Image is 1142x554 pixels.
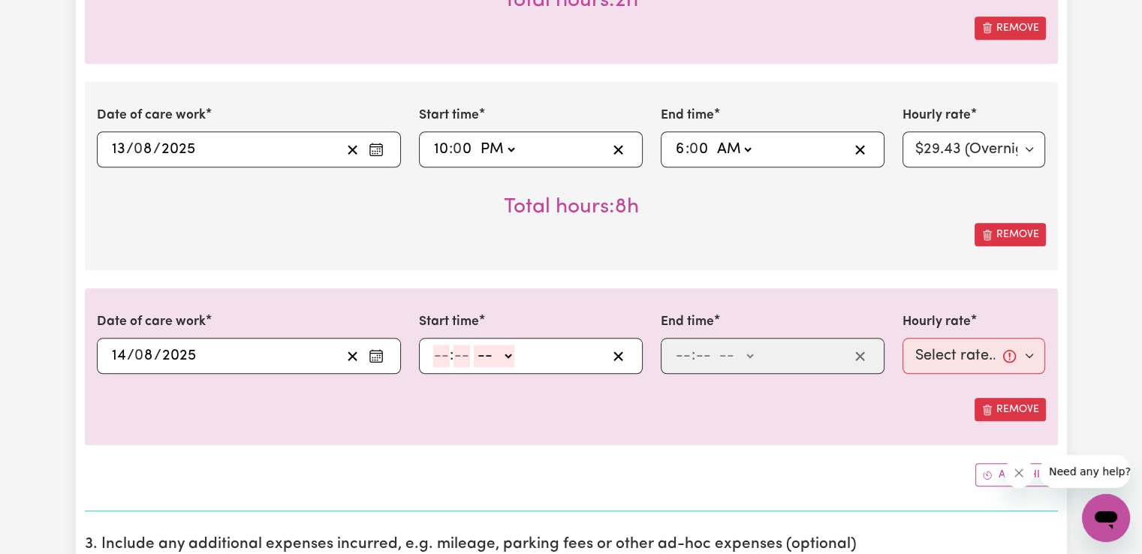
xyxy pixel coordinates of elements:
[453,345,470,367] input: --
[433,345,450,367] input: --
[975,398,1046,421] button: Remove this shift
[341,345,364,367] button: Clear date
[661,106,714,125] label: End time
[453,142,462,157] span: 0
[692,348,695,364] span: :
[111,138,126,161] input: --
[153,141,161,158] span: /
[975,463,1058,486] button: Add another shift
[689,142,698,157] span: 0
[675,345,692,367] input: --
[9,11,91,23] span: Need any help?
[161,345,197,367] input: ----
[97,106,206,125] label: Date of care work
[450,348,453,364] span: :
[902,312,971,332] label: Hourly rate
[419,106,479,125] label: Start time
[1082,494,1130,542] iframe: Button to launch messaging window
[134,142,143,157] span: 0
[364,138,388,161] button: Enter the date of care work
[661,312,714,332] label: End time
[1004,458,1034,488] iframe: Close message
[453,138,473,161] input: --
[134,348,143,363] span: 0
[433,138,449,161] input: --
[695,345,712,367] input: --
[97,312,206,332] label: Date of care work
[127,348,134,364] span: /
[161,138,196,161] input: ----
[675,138,686,161] input: --
[504,197,639,218] span: Total hours worked: 8 hours
[975,223,1046,246] button: Remove this shift
[126,141,134,158] span: /
[341,138,364,161] button: Clear date
[111,345,127,367] input: --
[1040,455,1130,488] iframe: Message from company
[690,138,710,161] input: --
[364,345,388,367] button: Enter the date of care work
[135,345,154,367] input: --
[686,141,689,158] span: :
[134,138,153,161] input: --
[975,17,1046,40] button: Remove this shift
[85,535,1058,554] h2: 3. Include any additional expenses incurred, e.g. mileage, parking fees or other ad-hoc expenses ...
[902,106,971,125] label: Hourly rate
[419,312,479,332] label: Start time
[154,348,161,364] span: /
[449,141,453,158] span: :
